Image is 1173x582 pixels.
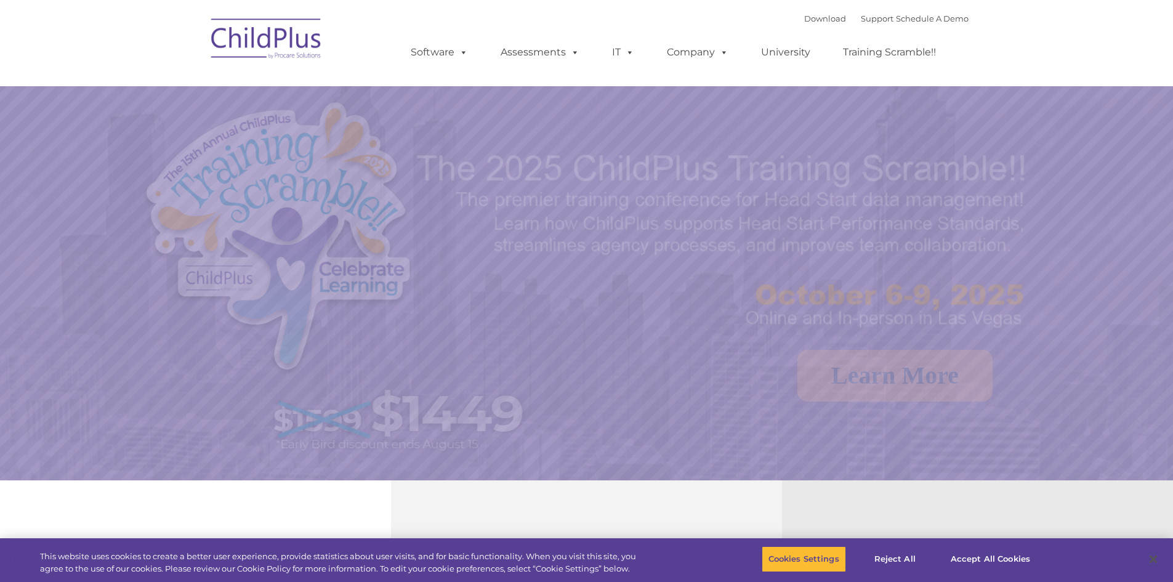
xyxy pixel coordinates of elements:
a: Company [655,40,741,65]
font: | [804,14,969,23]
button: Cookies Settings [762,546,846,572]
a: University [749,40,823,65]
a: IT [600,40,647,65]
button: Accept All Cookies [944,546,1037,572]
button: Reject All [857,546,933,572]
button: Close [1140,546,1167,573]
a: Schedule A Demo [896,14,969,23]
a: Support [861,14,893,23]
a: Learn More [797,350,993,402]
a: Software [398,40,480,65]
img: ChildPlus by Procare Solutions [205,10,328,71]
a: Training Scramble!! [831,40,948,65]
a: Assessments [488,40,592,65]
a: Download [804,14,846,23]
div: This website uses cookies to create a better user experience, provide statistics about user visit... [40,551,645,575]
